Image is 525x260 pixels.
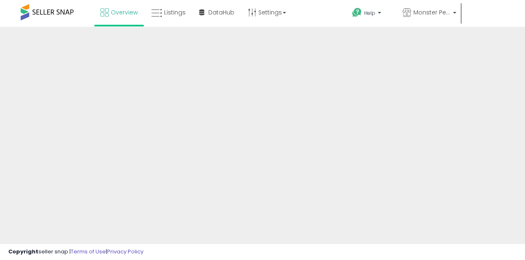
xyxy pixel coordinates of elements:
span: Overview [111,8,138,17]
span: DataHub [208,8,234,17]
i: Get Help [352,7,362,18]
span: Monster Pets [413,8,451,17]
div: seller snap | | [8,248,143,256]
a: Help [346,1,395,27]
span: Listings [164,8,186,17]
a: Privacy Policy [107,248,143,255]
strong: Copyright [8,248,38,255]
a: Terms of Use [71,248,106,255]
span: Help [364,9,375,17]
